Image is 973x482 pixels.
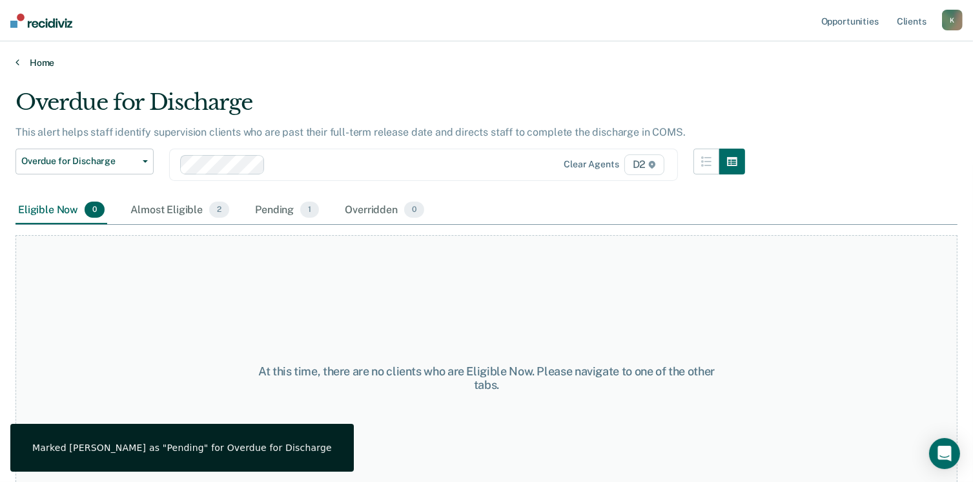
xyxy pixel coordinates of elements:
div: Overdue for Discharge [15,89,745,126]
span: 1 [300,202,319,218]
div: Overridden0 [342,196,427,225]
div: Marked [PERSON_NAME] as "Pending" for Overdue for Discharge [32,442,332,454]
button: Overdue for Discharge [15,149,154,174]
div: Pending1 [252,196,322,225]
div: Open Intercom Messenger [929,438,960,469]
span: 2 [209,202,229,218]
div: At this time, there are no clients who are Eligible Now. Please navigate to one of the other tabs. [251,364,722,392]
button: K [942,10,963,30]
span: 0 [85,202,105,218]
a: Home [15,57,958,68]
span: Overdue for Discharge [21,156,138,167]
div: Almost Eligible2 [128,196,232,225]
div: Clear agents [564,159,619,170]
img: Recidiviz [10,14,72,28]
p: This alert helps staff identify supervision clients who are past their full-term release date and... [15,126,686,138]
div: Eligible Now0 [15,196,107,225]
span: D2 [624,154,665,175]
span: 0 [404,202,424,218]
